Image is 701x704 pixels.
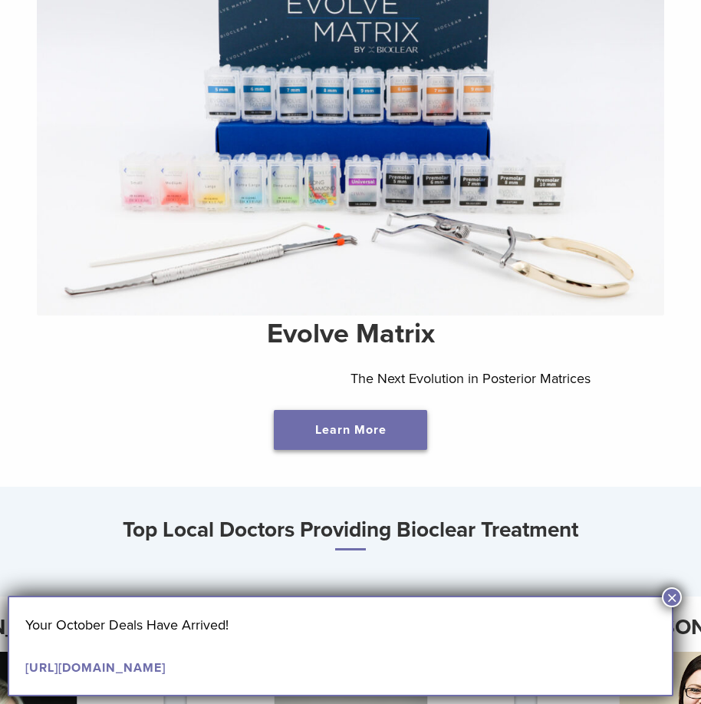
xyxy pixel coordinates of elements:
[25,613,656,636] p: Your October Deals Have Arrived!
[662,587,682,607] button: Close
[25,660,166,676] a: [URL][DOMAIN_NAME]
[350,367,664,390] p: The Next Evolution in Posterior Matrices
[274,410,427,450] a: Learn More
[37,316,664,352] h2: Evolve Matrix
